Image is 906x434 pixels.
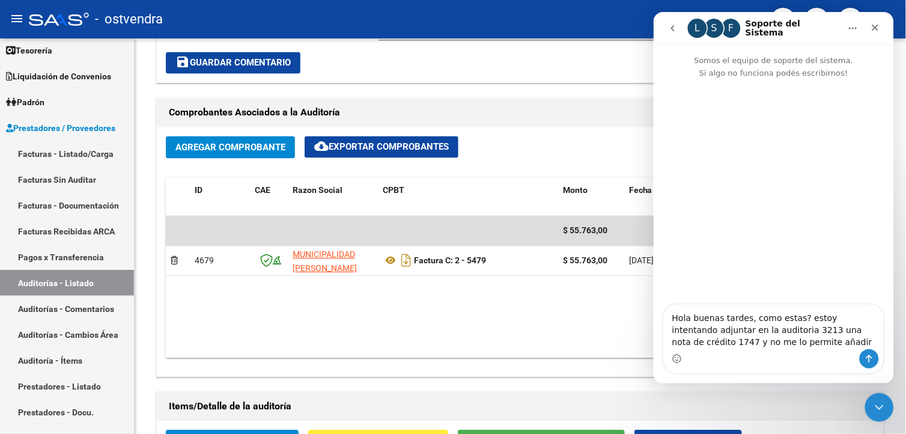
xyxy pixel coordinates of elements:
[288,178,378,204] datatable-header-cell: Razon Social
[6,121,115,135] span: Prestadores / Proveedores
[629,186,672,195] span: Fecha Cpbt
[314,142,449,153] span: Exportar Comprobantes
[654,12,894,384] iframe: Intercom live chat
[414,256,486,266] strong: Factura C: 2 - 5479
[175,142,285,153] span: Agregar Comprobante
[563,186,588,195] span: Monto
[175,58,291,69] span: Guardar Comentario
[558,178,624,204] datatable-header-cell: Monto
[175,55,190,70] mat-icon: save
[195,256,214,266] span: 4679
[314,139,329,154] mat-icon: cloud_download
[166,136,295,159] button: Agregar Comprobante
[10,11,24,26] mat-icon: menu
[95,6,163,32] span: - ostvendra
[865,393,894,422] iframe: Intercom live chat
[624,178,690,204] datatable-header-cell: Fecha Cpbt
[293,250,374,287] span: MUNICIPALIDAD [PERSON_NAME][GEOGRAPHIC_DATA]
[255,186,270,195] span: CAE
[563,226,607,236] span: $ 55.763,00
[250,178,288,204] datatable-header-cell: CAE
[190,178,250,204] datatable-header-cell: ID
[383,186,404,195] span: CPBT
[398,251,414,270] i: Descargar documento
[563,256,607,266] strong: $ 55.763,00
[305,136,458,158] button: Exportar Comprobantes
[195,186,202,195] span: ID
[378,178,558,204] datatable-header-cell: CPBT
[629,256,654,266] span: [DATE]
[166,52,300,74] button: Guardar Comentario
[6,96,44,109] span: Padrón
[169,103,872,123] h1: Comprobantes Asociados a la Auditoría
[293,186,342,195] span: Razon Social
[169,397,872,417] h1: Items/Detalle de la auditoría
[6,70,111,83] span: Liquidación de Convenios
[6,44,52,57] span: Tesorería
